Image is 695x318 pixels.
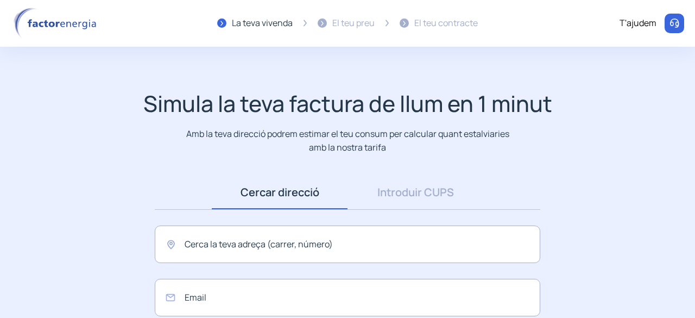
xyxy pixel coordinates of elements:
div: El teu contracte [414,16,478,30]
img: llamar [669,18,680,29]
a: Cercar direcció [212,176,347,209]
h1: Simula la teva factura de llum en 1 minut [143,90,552,117]
div: El teu preu [332,16,375,30]
div: La teva vivenda [232,16,293,30]
div: T'ajudem [620,16,656,30]
img: logo factor [11,8,103,39]
a: Introduir CUPS [347,176,483,209]
p: Amb la teva direcció podrem estimar el teu consum per calcular quant estalviaries amb la nostra t... [184,127,511,154]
